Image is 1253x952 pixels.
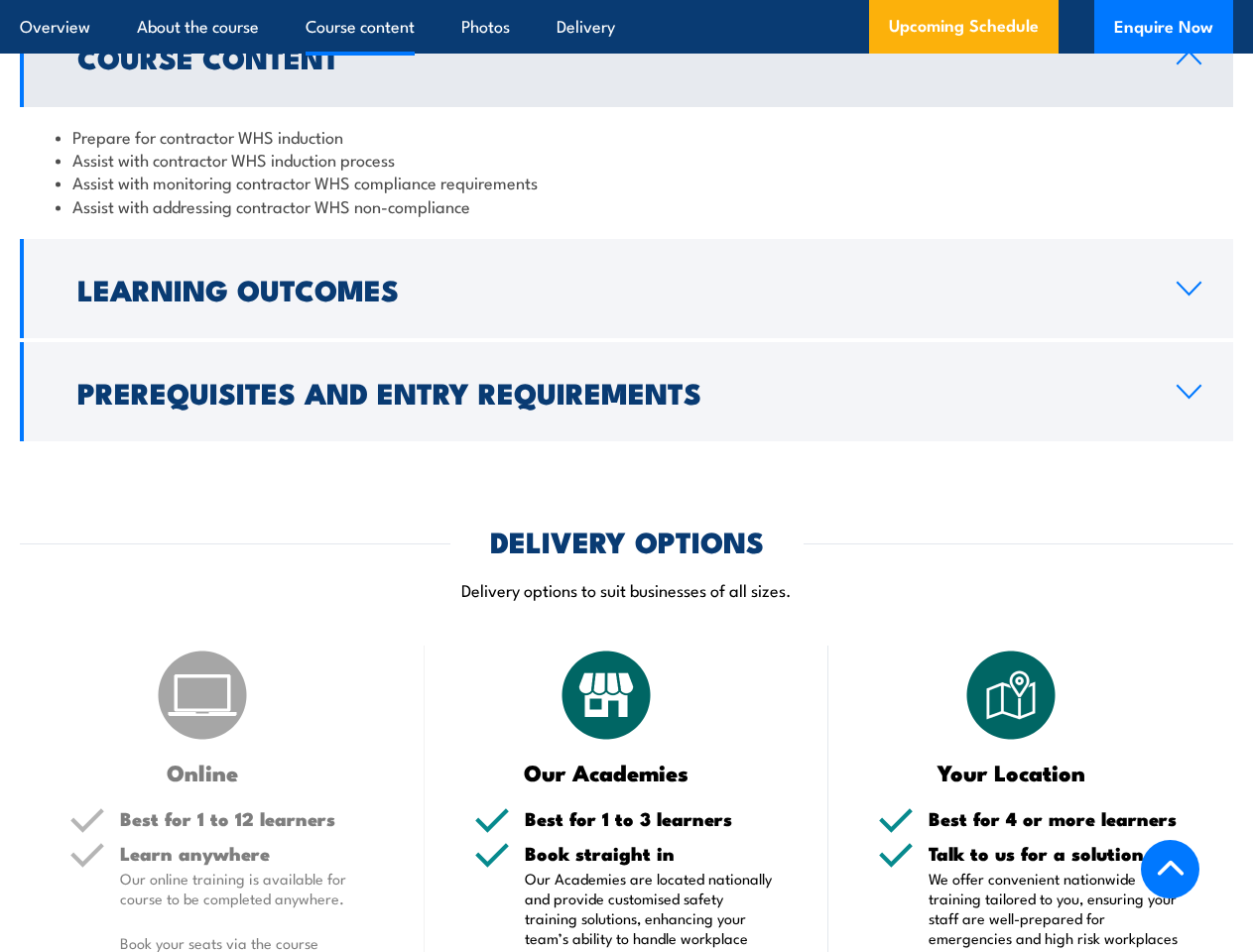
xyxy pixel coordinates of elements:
[120,809,375,828] h5: Best for 1 to 12 learners
[474,761,740,783] h3: Our Academies
[77,276,1145,301] h2: Learning Outcomes
[20,8,1233,107] a: Course Content
[525,809,780,828] h5: Best for 1 to 3 learners
[525,844,780,863] h5: Book straight in
[56,125,1197,148] li: Prepare for contractor WHS induction
[77,379,1145,405] h2: Prerequisites and Entry Requirements
[929,809,1184,828] h5: Best for 4 or more learners
[56,194,1197,217] li: Assist with addressing contractor WHS non-compliance
[56,148,1197,171] li: Assist with contractor WHS induction process
[69,761,335,783] h3: Online
[929,844,1184,863] h5: Talk to us for a solution
[56,171,1197,193] li: Assist with monitoring contractor WHS compliance requirements
[878,761,1144,783] h3: Your Location
[20,239,1233,338] a: Learning Outcomes
[20,578,1233,601] p: Delivery options to suit businesses of all sizes.
[77,44,1145,69] h2: Course Content
[20,342,1233,441] a: Prerequisites and Entry Requirements
[120,844,375,863] h5: Learn anywhere
[120,869,375,908] p: Our online training is available for course to be completed anywhere.
[490,528,764,553] h2: DELIVERY OPTIONS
